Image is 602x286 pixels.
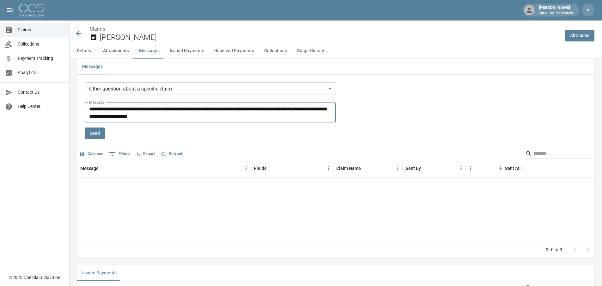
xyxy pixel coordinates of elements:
[18,103,64,110] span: Help Center
[90,26,105,32] a: Claims
[165,43,209,59] button: Issued Payments
[259,43,292,59] button: Collections
[496,164,505,173] button: Sort
[99,164,107,173] button: Sort
[77,159,251,177] div: Message
[456,164,466,173] button: Menu
[107,149,131,159] button: Show filters
[89,100,104,105] label: Message
[421,164,430,173] button: Sort
[90,25,560,33] nav: breadcrumb
[159,149,185,159] button: Refresh
[18,41,64,47] span: Collections
[80,159,99,177] div: Message
[505,159,520,177] div: Sent At
[9,274,60,281] div: © 2025 One Claim Solution
[406,159,421,177] div: Sent By
[209,43,259,59] button: Received Payments
[324,164,333,173] button: Menu
[466,164,475,173] button: Menu
[18,89,64,96] span: Contact Us
[100,33,560,42] h2: [PERSON_NAME]
[85,127,105,139] button: Send
[333,159,403,177] div: Claim Name
[85,82,336,95] div: Other question about a specific claim
[466,159,523,177] div: Sent At
[70,43,602,59] div: anchor tabs
[134,43,165,59] button: Messages
[292,43,329,59] button: Stage History
[403,159,466,177] div: Sent By
[254,159,266,177] div: Fields
[336,159,361,177] div: Claim Name
[546,246,562,253] p: 0–0 of 0
[266,164,275,173] button: Sort
[539,11,573,16] p: Cut N Dry Restoration
[393,164,403,173] button: Menu
[241,164,251,173] button: Menu
[19,4,44,16] img: ocs-logo-white-transparent.png
[18,55,64,62] span: Payment Tracking
[134,149,156,159] button: Export
[361,164,370,173] button: Sort
[565,30,594,41] a: AllClaims
[526,148,593,160] div: Search
[70,43,98,59] button: Details
[251,159,333,177] div: Fields
[4,4,16,16] button: open drawer
[536,4,575,16] div: [PERSON_NAME]
[18,27,64,33] span: Claims
[78,149,105,159] button: Select columns
[18,69,64,76] span: Analytics
[77,59,108,74] button: Messages
[77,59,594,74] div: related-list tabs
[77,265,122,281] button: Issued Payments
[77,265,594,281] div: related-list tabs
[98,43,134,59] button: Attachments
